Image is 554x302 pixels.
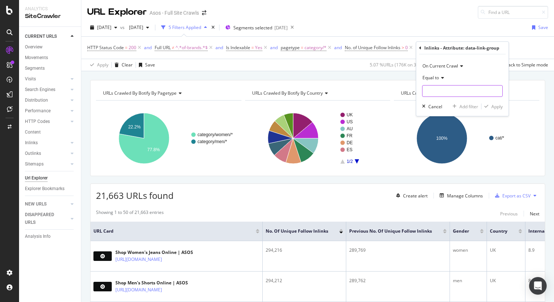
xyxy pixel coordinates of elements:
div: men [453,277,484,284]
a: Segments [25,65,76,72]
a: Url Explorer [25,174,76,182]
div: CURRENT URLS [25,33,57,40]
div: Previous [500,211,518,217]
button: and [144,44,152,51]
div: times [210,24,216,31]
span: Full URL [155,44,171,51]
button: Clear [112,59,133,71]
span: No. of Unique Follow Inlinks [345,44,400,51]
span: country [490,228,507,234]
button: Apply [87,59,108,71]
div: Sitemaps [25,160,44,168]
h4: URLs Crawled By Botify By country [251,87,384,99]
div: Cancel [428,103,442,110]
div: Content [25,128,41,136]
span: = [251,44,254,51]
span: ^.*of-brands.*$ [176,43,208,53]
text: category/women/* [197,132,233,137]
span: = [125,44,128,51]
span: vs [120,24,126,30]
a: DISAPPEARED URLS [25,211,69,226]
a: Sitemaps [25,160,69,168]
div: Explorer Bookmarks [25,185,64,193]
div: Visits [25,75,36,83]
text: 100% [436,136,448,141]
div: Inlinks - Attribute: data-link-group [424,45,499,51]
a: Outlinks [25,150,69,157]
div: Switch back to Simple mode [491,62,548,68]
span: category/* [304,43,326,53]
button: 5 Filters Applied [158,22,210,33]
span: Gender [453,228,469,234]
text: DE [347,140,353,145]
div: Save [538,24,548,30]
text: FR [347,133,352,138]
span: URL Card [93,228,254,234]
text: AU [347,126,353,131]
button: Segments selected[DATE] [222,22,288,33]
div: A chart. [245,106,391,170]
span: Yes [255,43,262,53]
div: Apply [97,62,108,68]
text: 77.8% [147,147,160,152]
span: Is Indexable [226,44,250,51]
div: Analytics [25,6,75,12]
text: 22.2% [128,124,141,130]
span: Segments selected [233,25,272,31]
div: URL Explorer [87,6,147,18]
h4: URLs Crawled By Botify By parameters [399,87,533,99]
svg: A chart. [96,106,241,170]
a: Analysis Info [25,233,76,240]
a: Search Engines [25,86,69,94]
a: HTTP Codes [25,118,69,125]
a: NEW URLS [25,200,69,208]
button: and [215,44,223,51]
div: Url Explorer [25,174,48,182]
div: Next [530,211,539,217]
div: Export as CSV [502,193,531,199]
button: Cancel [419,103,442,110]
button: Export as CSV [492,190,531,201]
span: URLs Crawled By Botify By pagetype [103,90,177,96]
span: 2025 Jun. 24th [126,24,143,30]
div: 289,769 [349,247,447,254]
h4: URLs Crawled By Botify By pagetype [101,87,235,99]
button: [DATE] [87,22,120,33]
button: Manage Columns [437,191,483,200]
input: Find a URL [478,6,548,19]
button: Next [530,209,539,218]
svg: A chart. [394,106,539,170]
div: Create alert [403,193,428,199]
a: CURRENT URLS [25,33,69,40]
span: > [402,44,404,51]
div: 289,762 [349,277,447,284]
span: URLs Crawled By Botify By parameters [401,90,480,96]
a: Explorer Bookmarks [25,185,76,193]
a: Visits [25,75,69,83]
div: 294,216 [266,247,343,254]
div: HTTP Codes [25,118,50,125]
div: Save [145,62,155,68]
div: 294,212 [266,277,343,284]
span: Equal to [422,74,439,81]
button: Add Filter [414,43,443,52]
div: Clear [122,62,133,68]
text: UK [347,112,353,117]
div: [DATE] [274,25,288,31]
div: NEW URLS [25,200,47,208]
div: Movements [25,54,48,62]
div: Segments [25,65,45,72]
button: Previous [500,209,518,218]
span: 0 [405,43,408,53]
a: Content [25,128,76,136]
div: 5 Filters Applied [169,24,201,30]
span: Previous No. of Unique Follow Inlinks [349,228,432,234]
button: and [270,44,278,51]
span: pagetype [281,44,300,51]
div: Showing 1 to 50 of 21,663 entries [96,209,164,218]
div: Distribution [25,97,48,104]
div: Apply [491,103,503,110]
a: [URL][DOMAIN_NAME] [115,286,162,294]
div: Outlinks [25,150,41,157]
